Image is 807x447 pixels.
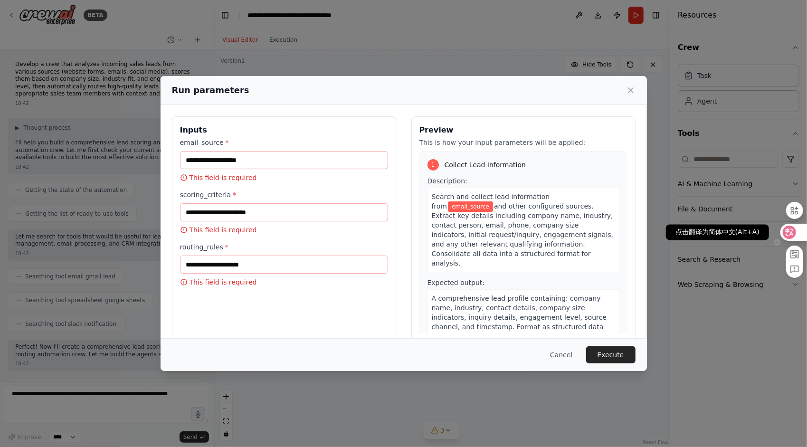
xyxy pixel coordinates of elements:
[432,193,550,210] span: Search and collect lead information from
[427,177,467,185] span: Description:
[180,173,388,182] p: This field is required
[432,295,607,340] span: A comprehensive lead profile containing: company name, industry, contact details, company size in...
[448,201,493,212] span: Variable: email_source
[172,84,249,97] h2: Run parameters
[427,279,485,286] span: Expected output:
[180,242,388,252] label: routing_rules
[445,160,526,170] span: Collect Lead Information
[542,346,580,363] button: Cancel
[180,225,388,235] p: This field is required
[419,124,627,136] h3: Preview
[419,138,627,147] p: This is how your input parameters will be applied:
[180,124,388,136] h3: Inputs
[180,277,388,287] p: This field is required
[180,138,388,147] label: email_source
[427,159,439,171] div: 1
[586,346,636,363] button: Execute
[432,202,614,267] span: and other configured sources. Extract key details including company name, industry, contact perso...
[180,190,388,200] label: scoring_criteria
